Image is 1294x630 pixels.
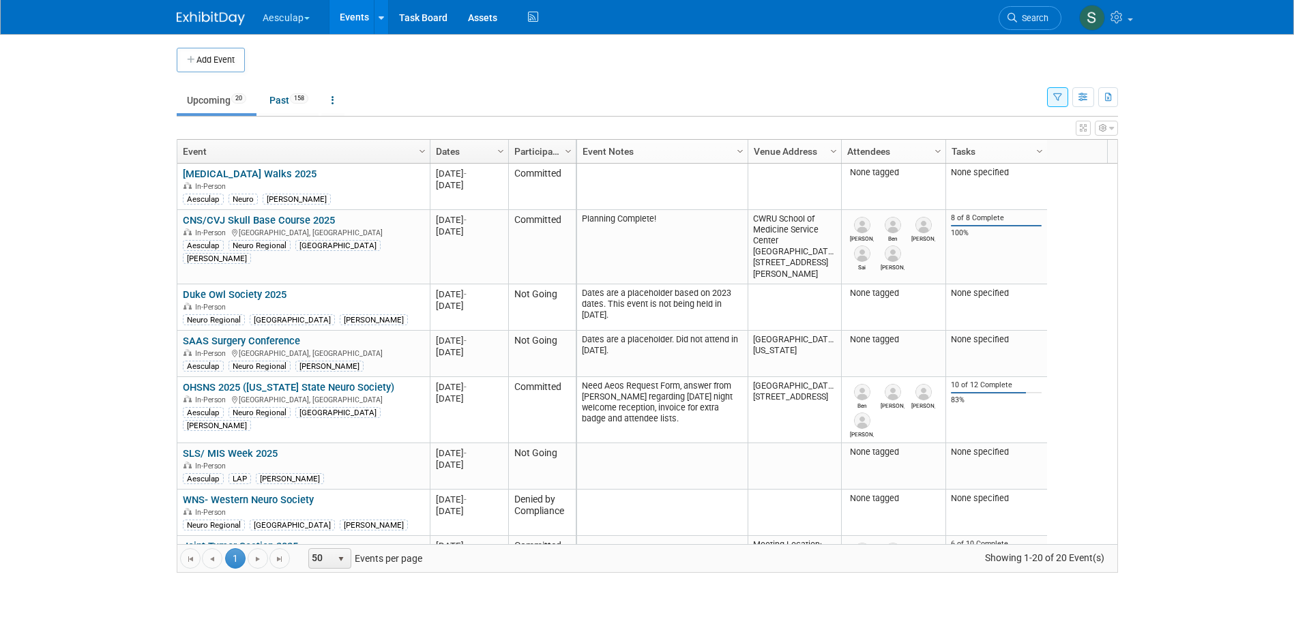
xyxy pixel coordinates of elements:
span: 158 [290,93,308,104]
img: In-Person Event [183,349,192,356]
img: In-Person Event [183,462,192,468]
div: [GEOGRAPHIC_DATA] [250,314,335,325]
a: Search [999,6,1061,30]
span: - [464,335,467,346]
div: None tagged [847,493,940,504]
div: [GEOGRAPHIC_DATA] [295,240,381,251]
div: [GEOGRAPHIC_DATA] [295,407,381,418]
a: WNS- Western Neuro Society [183,494,314,506]
span: select [336,554,347,565]
span: Showing 1-20 of 20 Event(s) [972,548,1117,567]
td: Not Going [508,331,576,377]
div: [DATE] [436,179,502,191]
div: [DATE] [436,505,502,517]
div: Neuro Regional [183,314,245,325]
img: Lisa Schmiedeke [915,384,932,400]
div: [PERSON_NAME] [295,361,364,372]
a: SAAS Surgery Conference [183,335,300,347]
img: Trevor Smith [915,217,932,233]
span: Go to the first page [185,554,196,565]
a: Venue Address [754,140,832,163]
a: Go to the last page [269,548,290,569]
td: Dates are a placeholder based on 2023 dates. This event is not being held in [DATE]. [577,284,748,331]
img: Pete Pawlak [854,412,870,429]
div: Neuro Regional [229,407,291,418]
div: Aesculap [183,240,224,251]
div: None specified [951,334,1042,345]
a: Dates [436,140,499,163]
div: [DATE] [436,540,502,552]
div: None tagged [847,288,940,299]
img: ExhibitDay [177,12,245,25]
img: Conner Cunningham [854,543,870,559]
div: Leah Stowe [881,400,905,409]
div: None specified [951,288,1042,299]
div: [DATE] [436,335,502,346]
td: [GEOGRAPHIC_DATA] [STREET_ADDRESS] [748,377,841,443]
span: In-Person [195,349,230,358]
a: Tasks [952,140,1038,163]
div: Ben Hall [881,233,905,242]
div: [DATE] [436,447,502,459]
td: Need Aeos Request Form, answer from [PERSON_NAME] regarding [DATE] night welcome reception, invoi... [577,377,748,443]
img: In-Person Event [183,182,192,189]
span: In-Person [195,395,230,404]
span: Column Settings [1034,146,1045,157]
div: [PERSON_NAME] [183,253,251,264]
td: Not Going [508,443,576,490]
div: Neuro [229,194,258,205]
a: Attendees [847,140,937,163]
a: Column Settings [930,140,945,160]
div: Aesculap [183,473,224,484]
div: 6 of 10 Complete [951,539,1042,549]
td: Committed [508,210,576,284]
div: None tagged [847,447,940,457]
span: 1 [225,548,246,569]
img: In-Person Event [183,303,192,310]
span: In-Person [195,508,230,517]
span: Column Settings [563,146,574,157]
img: Sara Hurson [1079,5,1105,31]
div: Neuro Regional [229,361,291,372]
div: 10 of 12 Complete [951,380,1042,390]
img: Matthew Schmittel [854,217,870,233]
div: Pete Pawlak [850,429,874,438]
div: [PERSON_NAME] [340,314,408,325]
div: LAP [229,473,251,484]
a: [MEDICAL_DATA] Walks 2025 [183,168,317,180]
a: Column Settings [733,140,748,160]
div: [DATE] [436,214,502,226]
a: Upcoming20 [177,87,256,113]
span: - [464,494,467,505]
div: Sai Ivaturi [850,262,874,271]
div: [GEOGRAPHIC_DATA], [GEOGRAPHIC_DATA] [183,393,424,405]
span: 50 [309,549,332,568]
img: Ben Hall [854,384,870,400]
span: Column Settings [932,146,943,157]
img: In-Person Event [183,395,192,402]
span: In-Person [195,182,230,191]
a: Column Settings [561,140,576,160]
div: [DATE] [436,393,502,404]
div: None specified [951,493,1042,504]
div: 83% [951,395,1042,405]
div: [DATE] [436,381,502,393]
div: Aesculap [183,407,224,418]
img: In-Person Event [183,508,192,515]
span: In-Person [195,462,230,470]
div: None specified [951,447,1042,457]
a: CNS/CVJ Skull Base Course 2025 [183,214,335,226]
img: Ben Hall [885,217,901,233]
a: Event Notes [583,140,739,163]
div: Matthew Schmittel [850,233,874,242]
span: Column Settings [495,146,506,157]
div: [DATE] [436,346,502,358]
div: [DATE] [436,168,502,179]
td: Not Going [508,284,576,331]
a: Column Settings [1032,140,1047,160]
img: Brian Knop [885,543,901,559]
span: Go to the previous page [207,554,218,565]
div: Neuro Regional [229,240,291,251]
a: Duke Owl Society 2025 [183,288,286,301]
span: Column Settings [828,146,839,157]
